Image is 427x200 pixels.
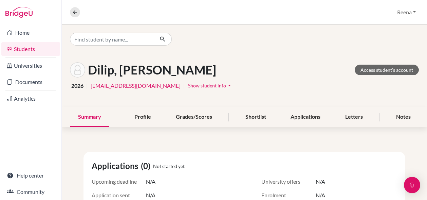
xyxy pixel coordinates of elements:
[282,107,329,127] div: Applications
[71,82,83,90] span: 2026
[1,42,60,56] a: Students
[1,185,60,199] a: Community
[70,62,85,78] img: Aanya Dilip's avatar
[337,107,371,127] div: Letters
[92,160,141,172] span: Applications
[126,107,159,127] div: Profile
[237,107,274,127] div: Shortlist
[88,63,216,77] h1: Dilip, [PERSON_NAME]
[394,6,419,19] button: Reena
[146,178,155,186] span: N/A
[1,26,60,39] a: Home
[188,80,233,91] button: Show student infoarrow_drop_down
[146,191,155,199] span: N/A
[316,191,325,199] span: N/A
[1,59,60,72] a: Universities
[1,75,60,89] a: Documents
[141,160,153,172] span: (0)
[70,33,154,46] input: Find student by name...
[92,178,146,186] span: Upcoming deadline
[86,82,88,90] span: |
[355,65,419,75] a: Access student's account
[261,178,316,186] span: University offers
[70,107,109,127] div: Summary
[188,83,226,88] span: Show student info
[261,191,316,199] span: Enrolment
[153,163,185,170] span: Not started yet
[404,177,420,193] div: Open Intercom Messenger
[388,107,419,127] div: Notes
[5,7,33,18] img: Bridge-U
[168,107,220,127] div: Grades/Scores
[183,82,185,90] span: |
[92,191,146,199] span: Application sent
[1,169,60,182] a: Help center
[1,92,60,105] a: Analytics
[226,82,233,89] i: arrow_drop_down
[316,178,325,186] span: N/A
[91,82,181,90] a: [EMAIL_ADDRESS][DOMAIN_NAME]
